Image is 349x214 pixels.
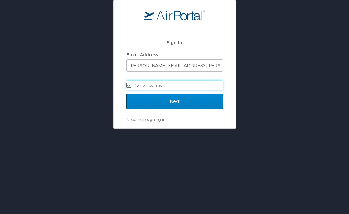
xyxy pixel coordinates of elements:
[126,81,223,90] label: Remember me
[126,52,158,57] label: Email Address
[126,117,167,122] a: Need help signing in?
[144,9,205,20] img: logo
[126,94,223,109] input: Next
[126,39,223,46] h2: Sign In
